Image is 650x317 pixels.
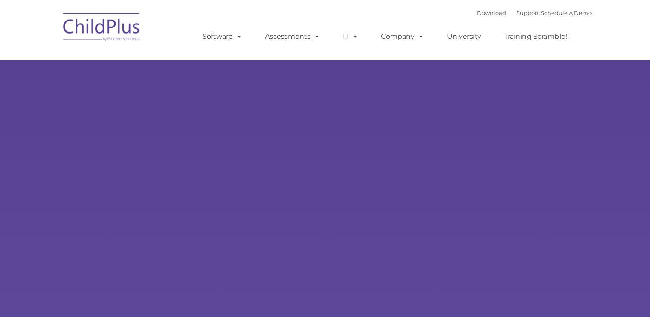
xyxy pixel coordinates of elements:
a: Download [477,9,506,16]
a: Training Scramble!! [495,28,577,45]
font: | [477,9,592,16]
img: ChildPlus by Procare Solutions [59,7,145,50]
a: Assessments [256,28,329,45]
a: Schedule A Demo [541,9,592,16]
a: University [438,28,490,45]
a: Support [516,9,539,16]
a: IT [334,28,367,45]
a: Software [194,28,251,45]
a: Company [372,28,433,45]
